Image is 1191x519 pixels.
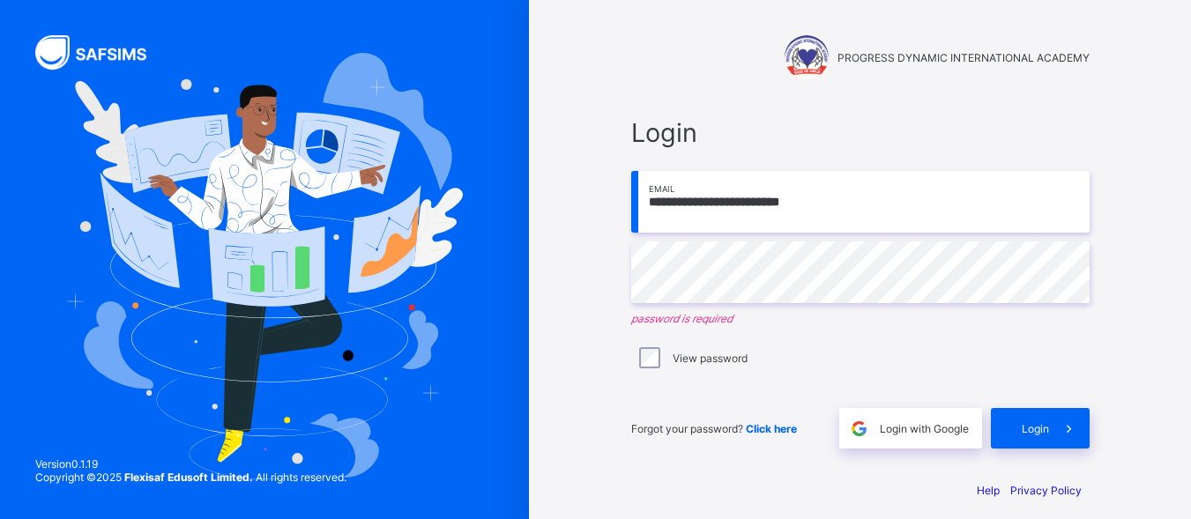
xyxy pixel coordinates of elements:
span: Copyright © 2025 All rights reserved. [35,471,346,484]
a: Privacy Policy [1010,484,1082,497]
span: Version 0.1.19 [35,457,346,471]
span: Login [631,117,1090,148]
span: PROGRESS DYNAMIC INTERNATIONAL ACADEMY [837,51,1090,64]
img: SAFSIMS Logo [35,35,167,70]
img: Hero Image [66,53,462,478]
span: Login with Google [880,422,969,435]
img: google.396cfc9801f0270233282035f929180a.svg [849,419,869,439]
strong: Flexisaf Edusoft Limited. [124,471,253,484]
label: View password [673,352,748,365]
em: password is required [631,312,1090,325]
a: Click here [746,422,797,435]
span: Forgot your password? [631,422,797,435]
a: Help [977,484,1000,497]
span: Login [1022,422,1049,435]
